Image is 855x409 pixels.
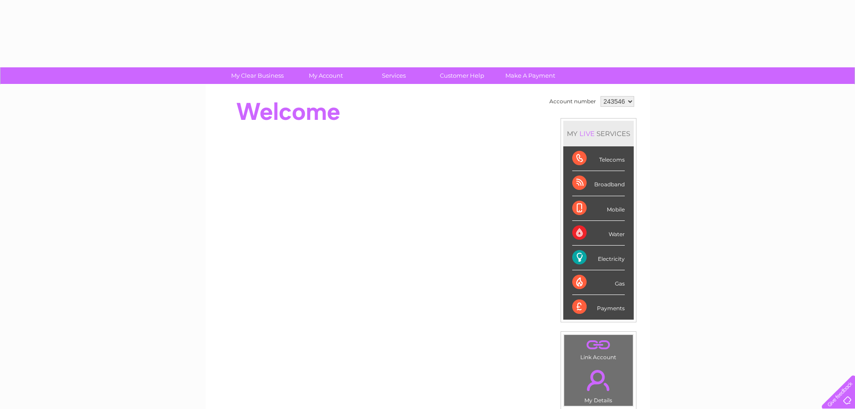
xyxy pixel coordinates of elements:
[572,221,625,246] div: Water
[493,67,567,84] a: Make A Payment
[220,67,294,84] a: My Clear Business
[357,67,431,84] a: Services
[425,67,499,84] a: Customer Help
[572,171,625,196] div: Broadband
[572,146,625,171] div: Telecoms
[566,365,631,396] a: .
[572,270,625,295] div: Gas
[566,337,631,353] a: .
[547,94,598,109] td: Account number
[572,295,625,319] div: Payments
[572,196,625,221] div: Mobile
[563,121,634,146] div: MY SERVICES
[564,362,633,406] td: My Details
[564,334,633,363] td: Link Account
[572,246,625,270] div: Electricity
[578,129,596,138] div: LIVE
[289,67,363,84] a: My Account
